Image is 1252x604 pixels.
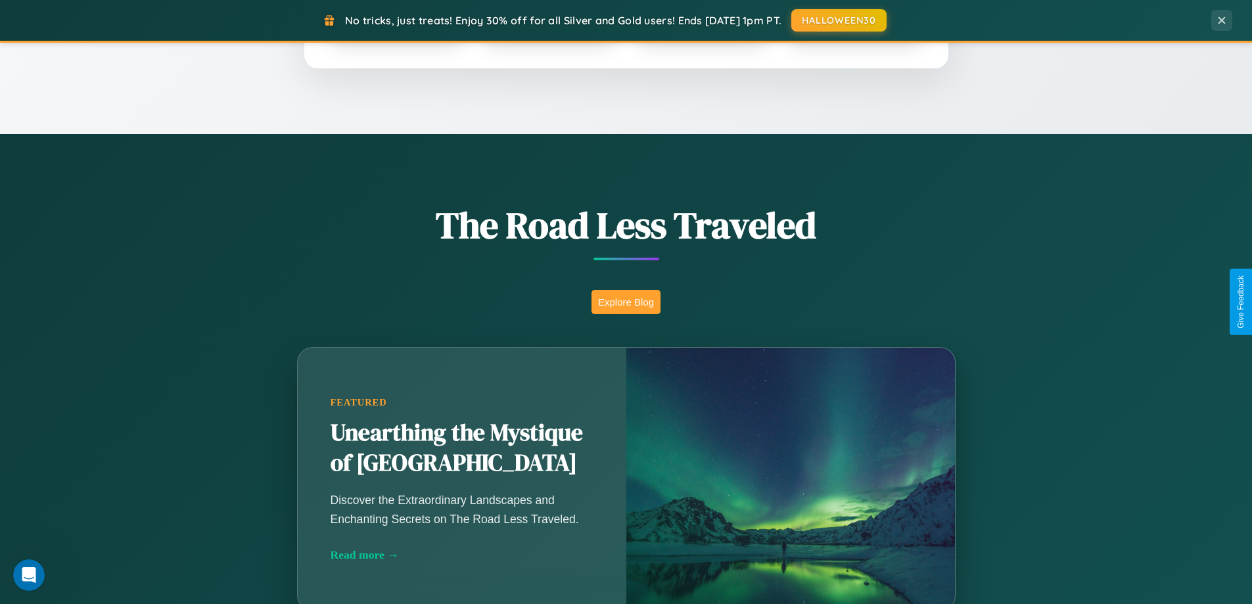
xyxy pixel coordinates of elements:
iframe: Intercom live chat [13,559,45,591]
span: No tricks, just treats! Enjoy 30% off for all Silver and Gold users! Ends [DATE] 1pm PT. [345,14,781,27]
div: Featured [331,397,593,408]
button: HALLOWEEN30 [791,9,887,32]
h1: The Road Less Traveled [232,200,1021,250]
h2: Unearthing the Mystique of [GEOGRAPHIC_DATA] [331,418,593,478]
div: Give Feedback [1236,275,1245,329]
div: Read more → [331,548,593,562]
p: Discover the Extraordinary Landscapes and Enchanting Secrets on The Road Less Traveled. [331,491,593,528]
button: Explore Blog [591,290,661,314]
